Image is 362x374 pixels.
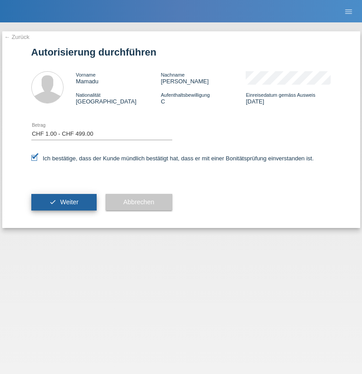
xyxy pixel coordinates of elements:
[246,92,315,98] span: Einreisedatum gemäss Ausweis
[60,198,78,206] span: Weiter
[31,47,331,58] h1: Autorisierung durchführen
[161,91,246,105] div: C
[76,72,96,77] span: Vorname
[161,71,246,85] div: [PERSON_NAME]
[161,92,209,98] span: Aufenthaltsbewilligung
[106,194,172,211] button: Abbrechen
[49,198,56,206] i: check
[161,72,184,77] span: Nachname
[124,198,154,206] span: Abbrechen
[344,7,353,16] i: menu
[76,71,161,85] div: Mamadu
[340,9,358,14] a: menu
[246,91,331,105] div: [DATE]
[76,92,101,98] span: Nationalität
[31,155,314,162] label: Ich bestätige, dass der Kunde mündlich bestätigt hat, dass er mit einer Bonitätsprüfung einversta...
[4,34,30,40] a: ← Zurück
[31,194,97,211] button: check Weiter
[76,91,161,105] div: [GEOGRAPHIC_DATA]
